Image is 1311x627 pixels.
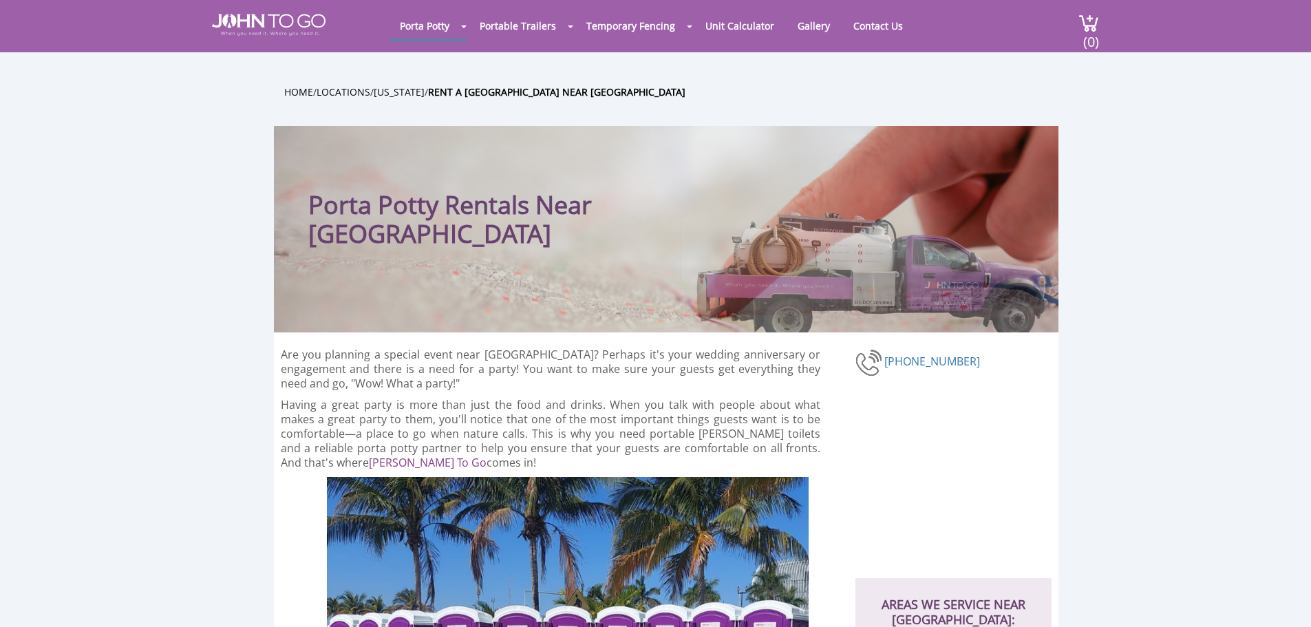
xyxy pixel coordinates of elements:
[1083,21,1099,51] span: (0)
[869,578,1038,627] h2: AREAS WE SERVICE NEAR [GEOGRAPHIC_DATA]:
[317,85,370,98] a: Locations
[855,348,884,378] img: phone-number
[369,455,487,470] a: [PERSON_NAME] To Go
[695,12,785,39] a: Unit Calculator
[308,153,752,248] h1: Porta Potty Rentals Near [GEOGRAPHIC_DATA]
[284,84,1069,100] ul: / / /
[787,12,840,39] a: Gallery
[469,12,566,39] a: Portable Trailers
[281,348,821,391] p: Are you planning a special event near [GEOGRAPHIC_DATA]? Perhaps it's your wedding anniversary or...
[680,204,1052,332] img: Truck
[843,12,913,39] a: Contact Us
[884,354,980,369] a: [PHONE_NUMBER]
[576,12,685,39] a: Temporary Fencing
[284,85,313,98] a: Home
[281,398,821,470] p: Having a great party is more than just the food and drinks. When you talk with people about what ...
[1078,14,1099,32] img: cart a
[390,12,460,39] a: Porta Potty
[212,14,326,36] img: JOHN to go
[374,85,425,98] a: [US_STATE]
[428,85,685,98] a: Rent a [GEOGRAPHIC_DATA] Near [GEOGRAPHIC_DATA]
